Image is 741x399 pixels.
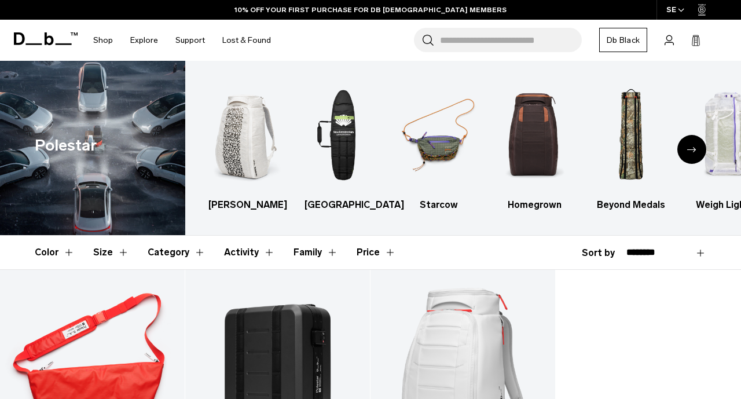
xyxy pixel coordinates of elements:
h1: Polestar [35,134,97,158]
li: 3 / 6 [401,78,476,212]
img: Db [497,78,573,192]
li: 2 / 6 [305,78,380,212]
a: Db Homegrown [497,78,573,212]
h3: [GEOGRAPHIC_DATA] [305,198,380,212]
button: Toggle Filter [93,236,129,269]
button: Toggle Filter [35,236,75,269]
nav: Main Navigation [85,20,280,61]
a: 10% OFF YOUR FIRST PURCHASE FOR DB [DEMOGRAPHIC_DATA] MEMBERS [234,5,507,15]
img: Db [401,78,476,192]
a: Lost & Found [222,20,271,61]
a: Db Beyond Medals [593,78,669,212]
img: Db [593,78,669,192]
div: Next slide [677,135,706,164]
a: Db Starcow [401,78,476,212]
li: 5 / 6 [593,78,669,212]
h3: Starcow [401,198,476,212]
li: 1 / 6 [208,78,284,212]
a: Db [GEOGRAPHIC_DATA] [305,78,380,212]
img: Db [305,78,380,192]
img: Db [208,78,284,192]
h3: Homegrown [497,198,573,212]
a: Db [PERSON_NAME] [208,78,284,212]
button: Toggle Filter [224,236,275,269]
a: Explore [130,20,158,61]
li: 4 / 6 [497,78,573,212]
a: Db Black [599,28,647,52]
a: Support [175,20,205,61]
a: Shop [93,20,113,61]
button: Toggle Price [357,236,396,269]
h3: [PERSON_NAME] [208,198,284,212]
button: Toggle Filter [148,236,206,269]
h3: Beyond Medals [593,198,669,212]
button: Toggle Filter [294,236,338,269]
